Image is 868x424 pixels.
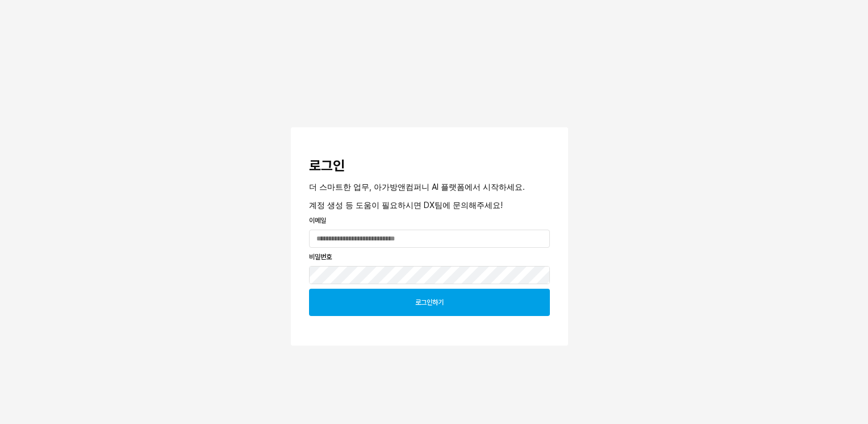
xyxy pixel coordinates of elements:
[309,215,550,226] p: 이메일
[309,181,550,193] p: 더 스마트한 업무, 아가방앤컴퍼니 AI 플랫폼에서 시작하세요.
[309,289,550,316] button: 로그인하기
[309,158,550,174] h3: 로그인
[309,252,550,262] p: 비밀번호
[309,199,550,211] p: 계정 생성 등 도움이 필요하시면 DX팀에 문의해주세요!
[415,298,444,307] p: 로그인하기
